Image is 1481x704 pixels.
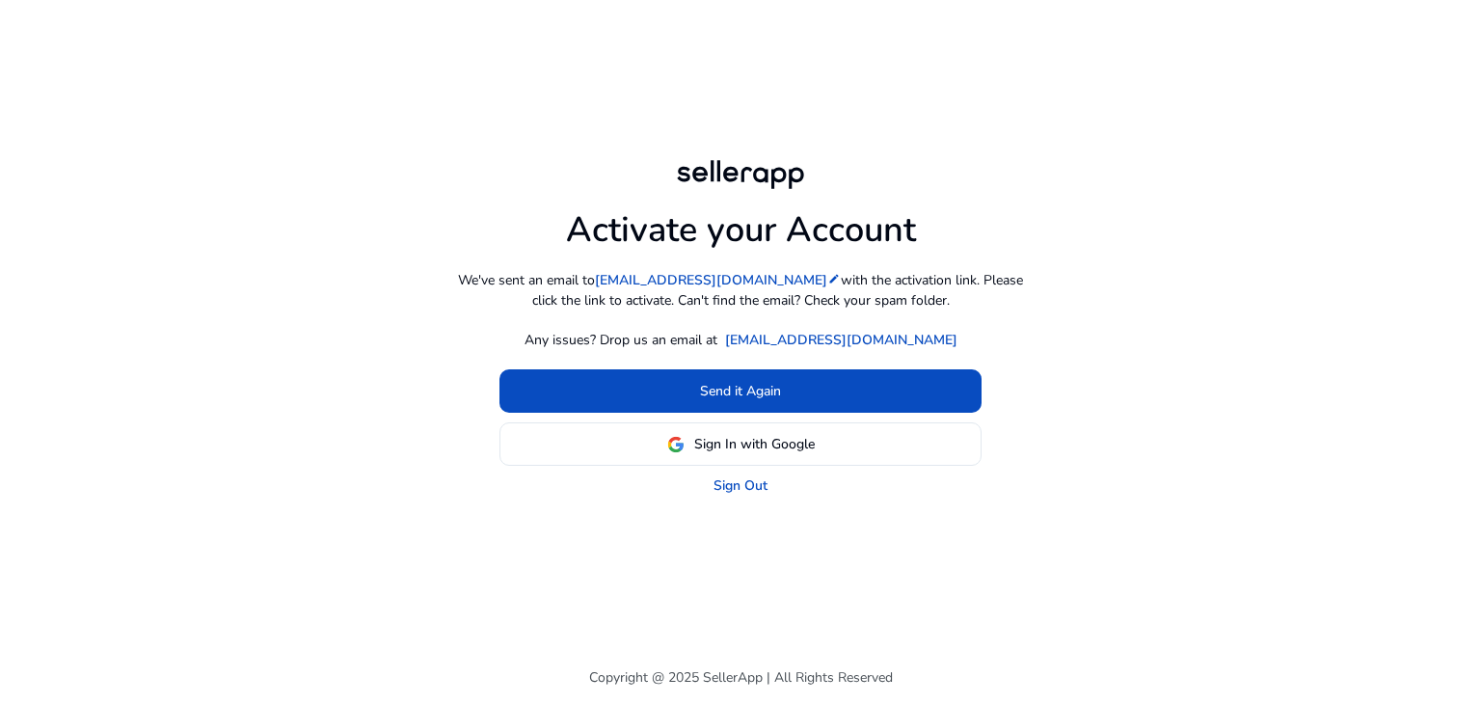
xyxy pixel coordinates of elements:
button: Send it Again [499,369,982,413]
a: Sign Out [714,475,767,496]
img: google-logo.svg [667,436,685,453]
p: Any issues? Drop us an email at [525,330,717,350]
span: Sign In with Google [694,434,815,454]
h1: Activate your Account [566,194,916,251]
button: Sign In with Google [499,422,982,466]
p: We've sent an email to with the activation link. Please click the link to activate. Can't find th... [451,270,1030,311]
mat-icon: edit [827,272,841,285]
a: [EMAIL_ADDRESS][DOMAIN_NAME] [595,270,841,290]
a: [EMAIL_ADDRESS][DOMAIN_NAME] [725,330,957,350]
span: Send it Again [700,381,781,401]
